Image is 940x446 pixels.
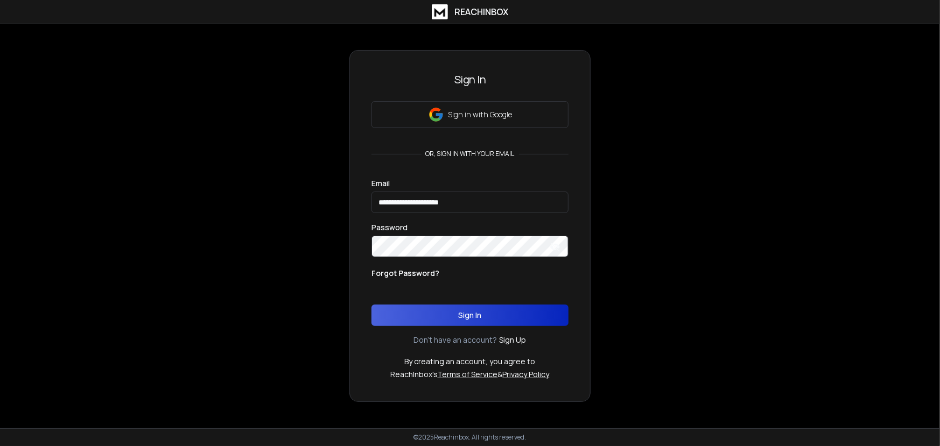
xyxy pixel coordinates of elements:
p: © 2025 Reachinbox. All rights reserved. [414,433,527,442]
a: ReachInbox [432,4,508,19]
button: Sign In [371,305,569,326]
p: ReachInbox's & [391,369,550,380]
p: By creating an account, you agree to [405,356,536,367]
p: Sign in with Google [448,109,513,120]
button: Sign in with Google [371,101,569,128]
label: Password [371,224,408,231]
a: Privacy Policy [503,369,550,379]
h1: ReachInbox [454,5,508,18]
img: logo [432,4,448,19]
a: Terms of Service [438,369,498,379]
a: Sign Up [500,335,527,345]
h3: Sign In [371,72,569,87]
p: or, sign in with your email [422,150,519,158]
p: Don't have an account? [414,335,497,345]
p: Forgot Password? [371,268,439,279]
label: Email [371,180,390,187]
